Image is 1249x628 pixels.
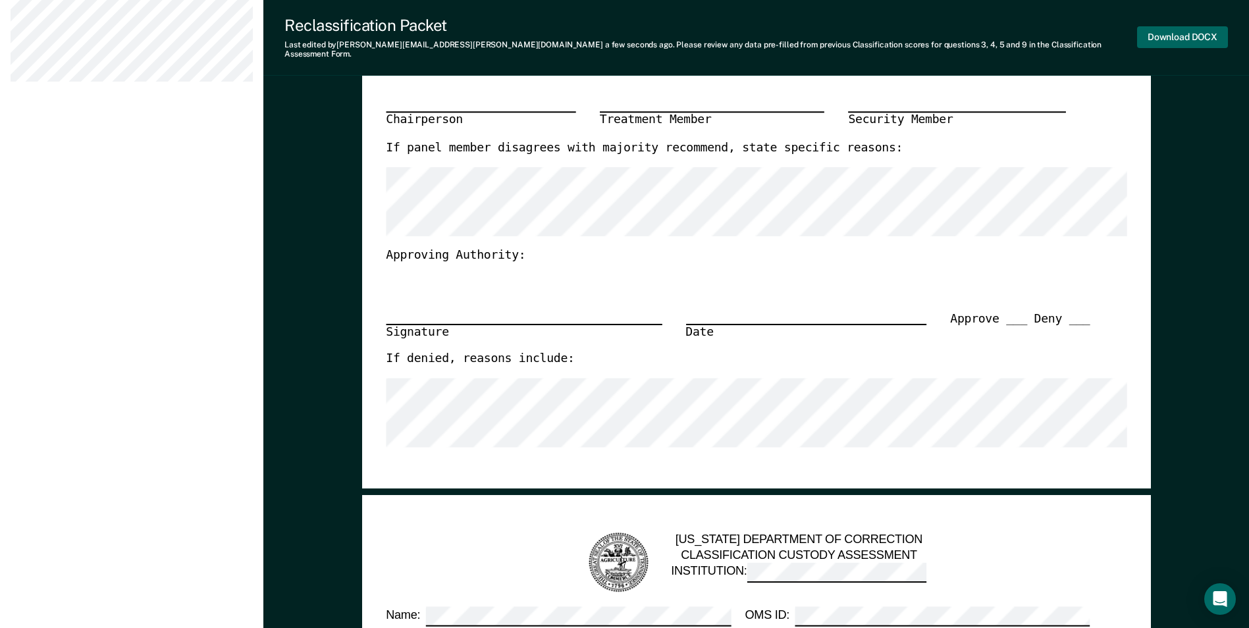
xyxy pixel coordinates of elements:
input: INSTITUTION: [747,563,926,582]
div: Chairperson [386,112,575,129]
div: Last edited by [PERSON_NAME][EMAIL_ADDRESS][PERSON_NAME][DOMAIN_NAME] . Please review any data pr... [284,40,1137,59]
span: a few seconds ago [605,40,673,49]
input: Name: [426,606,731,625]
div: Open Intercom Messenger [1204,583,1236,615]
div: Approve ___ Deny ___ [950,311,1090,352]
div: [US_STATE] DEPARTMENT OF CORRECTION CLASSIFICATION CUSTODY ASSESSMENT [671,532,926,593]
label: INSTITUTION: [671,563,926,582]
div: Treatment Member [600,112,824,129]
button: Download DOCX [1137,26,1228,48]
div: Security Member [848,112,1066,129]
label: Name: [386,606,731,625]
div: Reclassification Packet [284,16,1137,35]
label: If denied, reasons include: [386,352,574,367]
label: OMS ID: [745,606,1090,625]
input: OMS ID: [795,606,1090,625]
div: Approving Authority: [386,248,1090,263]
img: TN Seal [586,531,650,594]
label: If panel member disagrees with majority recommend, state specific reasons: [386,140,903,156]
div: Signature [386,323,662,340]
div: Date [685,323,926,340]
